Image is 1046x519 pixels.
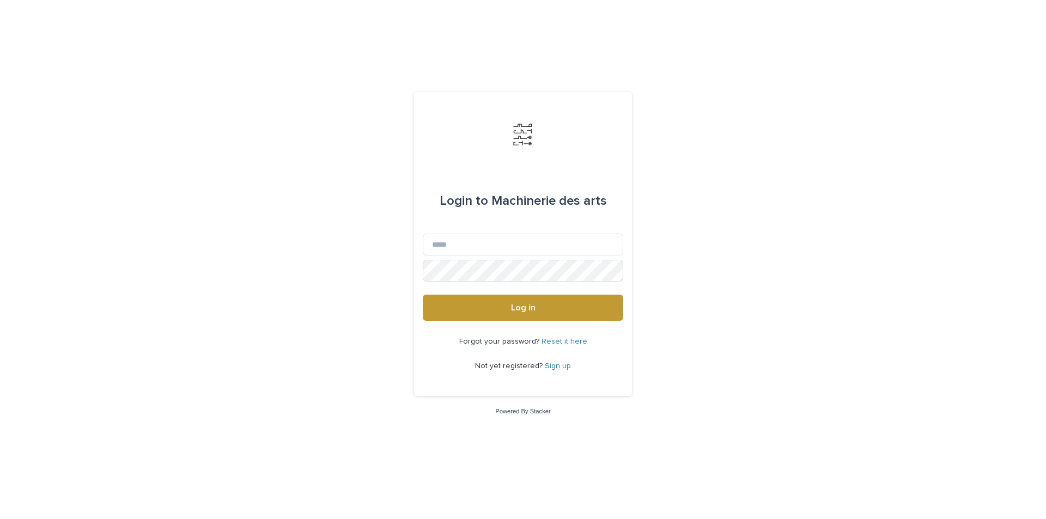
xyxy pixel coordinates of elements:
button: Log in [423,295,623,321]
div: Machinerie des arts [440,186,607,216]
span: Not yet registered? [475,362,545,370]
img: Jx8JiDZqSLW7pnA6nIo1 [507,118,539,151]
span: Log in [511,303,536,312]
a: Powered By Stacker [495,408,550,414]
span: Forgot your password? [459,338,542,345]
span: Login to [440,194,488,207]
a: Reset it here [542,338,587,345]
a: Sign up [545,362,571,370]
